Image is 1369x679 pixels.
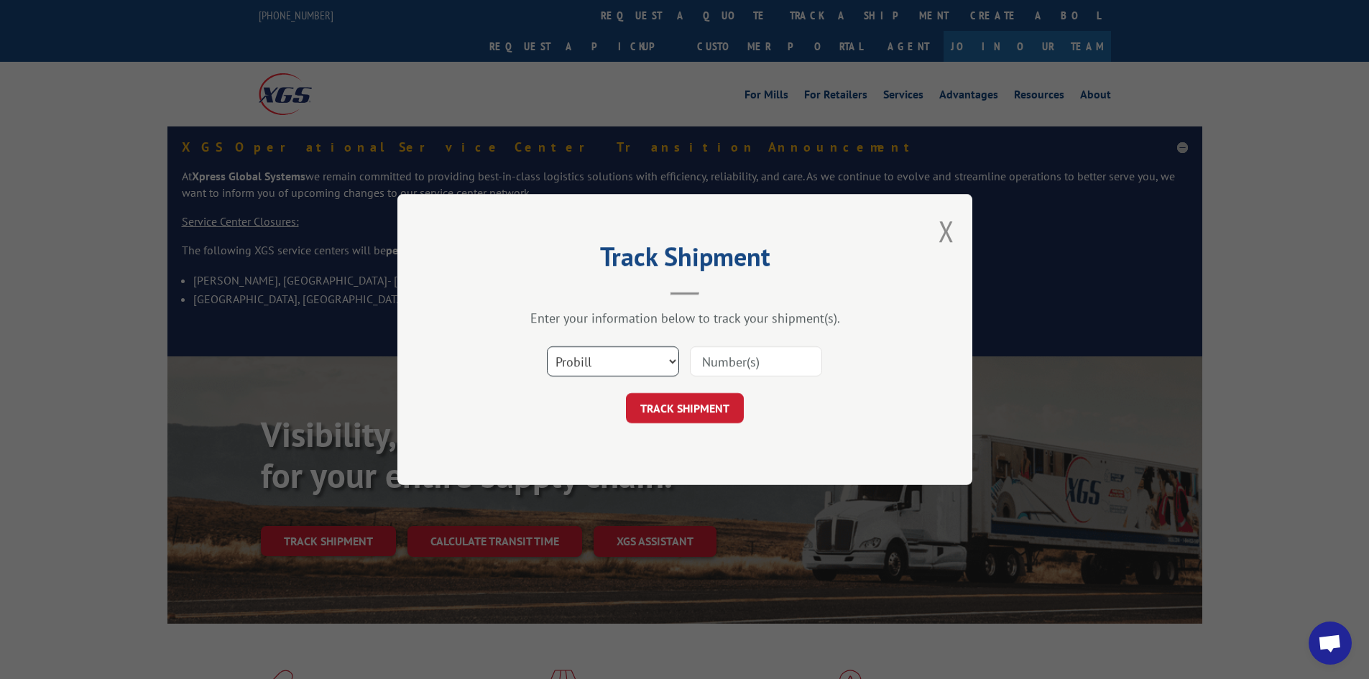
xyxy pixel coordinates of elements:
button: TRACK SHIPMENT [626,393,744,423]
div: Enter your information below to track your shipment(s). [469,310,900,326]
input: Number(s) [690,346,822,377]
button: Close modal [939,212,954,250]
h2: Track Shipment [469,246,900,274]
a: Open chat [1309,622,1352,665]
